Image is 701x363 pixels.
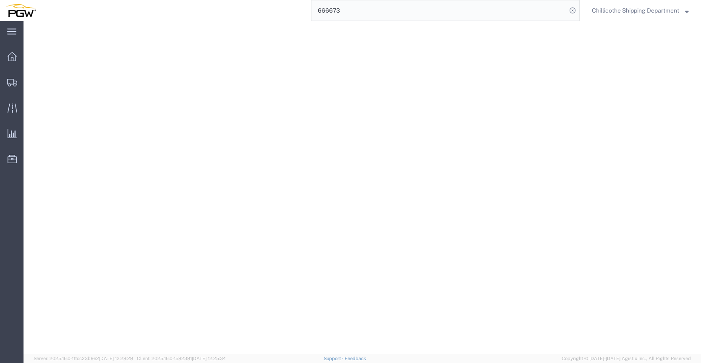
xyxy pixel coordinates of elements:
[34,356,133,361] span: Server: 2025.16.0-1ffcc23b9e2
[137,356,226,361] span: Client: 2025.16.0-1592391
[6,4,36,17] img: logo
[99,356,133,361] span: [DATE] 12:29:29
[192,356,226,361] span: [DATE] 12:25:34
[324,356,345,361] a: Support
[345,356,366,361] a: Feedback
[592,6,679,15] span: Chillicothe Shipping Department
[24,21,701,354] iframe: FS Legacy Container
[591,5,689,16] button: Chillicothe Shipping Department
[311,0,567,21] input: Search for shipment number, reference number
[562,355,691,362] span: Copyright © [DATE]-[DATE] Agistix Inc., All Rights Reserved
